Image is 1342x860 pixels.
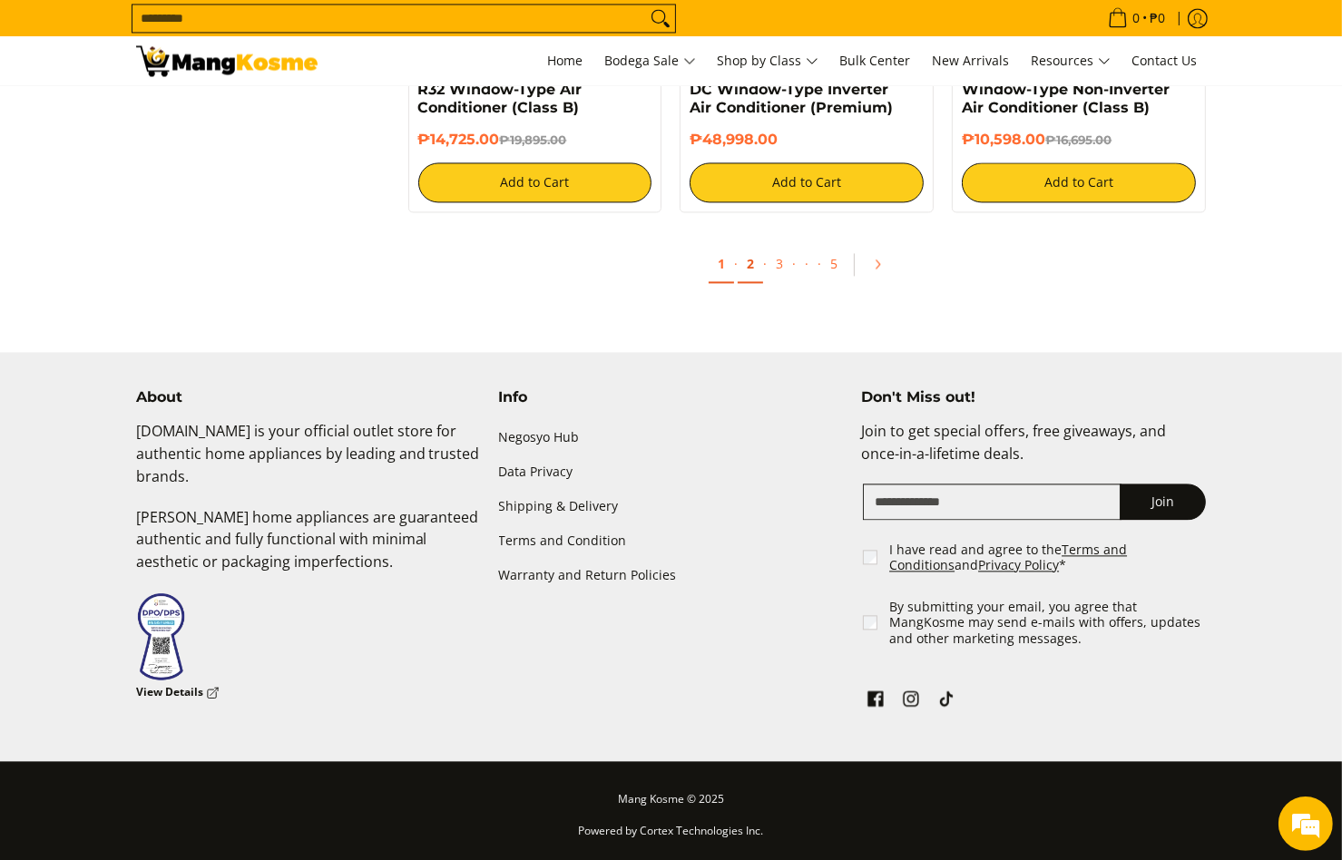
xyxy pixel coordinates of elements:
[418,63,585,116] a: Midea 1.50 HP Manual R32 Window-Type Air Conditioner (Class B)
[605,50,696,73] span: Bodega Sale
[792,255,796,272] span: ·
[709,36,828,85] a: Shop by Class
[136,420,481,505] p: [DOMAIN_NAME] is your official outlet store for authentic home appliances by leading and trusted ...
[767,246,792,281] a: 3
[646,5,675,32] button: Search
[136,681,220,704] a: View Details
[962,162,1196,202] button: Add to Cart
[734,255,738,272] span: ·
[136,591,186,681] img: Data Privacy Seal
[596,36,705,85] a: Bodega Sale
[399,239,1216,298] ul: Pagination
[889,541,1127,574] a: Terms and Conditions
[978,556,1059,573] a: Privacy Policy
[840,52,911,69] span: Bulk Center
[418,162,652,202] button: Add to Cart
[861,388,1206,406] h4: Don't Miss out!
[690,131,924,149] h6: ₱48,998.00
[1045,132,1112,147] del: ₱16,695.00
[499,559,844,593] a: Warranty and Return Policies
[898,686,924,717] a: See Mang Kosme on Instagram
[499,454,844,489] a: Data Privacy
[933,52,1010,69] span: New Arrivals
[962,131,1196,149] h6: ₱10,598.00
[105,229,250,412] span: We're online!
[499,388,844,406] h4: Info
[499,489,844,523] a: Shipping & Delivery
[718,50,818,73] span: Shop by Class
[94,102,305,125] div: Chat with us now
[690,162,924,202] button: Add to Cart
[821,246,847,281] a: 5
[861,420,1206,484] p: Join to get special offers, free giveaways, and once-in-a-lifetime deals.
[136,820,1207,852] p: Powered by Cortex Technologies Inc.
[1102,8,1171,28] span: •
[796,246,818,281] span: ·
[1131,12,1143,24] span: 0
[418,131,652,149] h6: ₱14,725.00
[831,36,920,85] a: Bulk Center
[690,63,893,116] a: Midea 2.5 HP Wonder Full DC Window-Type Inverter Air Conditioner (Premium)
[298,9,341,53] div: Minimize live chat window
[818,255,821,272] span: ·
[1032,50,1111,73] span: Resources
[889,599,1208,647] label: By submitting your email, you agree that MangKosme may send e-mails with offers, updates and othe...
[1148,12,1169,24] span: ₱0
[1023,36,1120,85] a: Resources
[738,246,763,283] a: 2
[500,132,567,147] del: ₱19,895.00
[863,686,888,717] a: See Mang Kosme on Facebook
[136,388,481,406] h4: About
[539,36,593,85] a: Home
[763,255,767,272] span: ·
[709,246,734,283] a: 1
[336,36,1207,85] nav: Main Menu
[889,542,1208,573] label: I have read and agree to the and *
[924,36,1019,85] a: New Arrivals
[548,52,583,69] span: Home
[1120,484,1206,520] button: Join
[136,788,1207,820] p: Mang Kosme © 2025
[934,686,959,717] a: See Mang Kosme on TikTok
[499,420,844,454] a: Negosyo Hub
[136,45,318,76] img: Bodega Sale Aircon l Mang Kosme: Home Appliances Warehouse Sale Window Type
[1132,52,1198,69] span: Contact Us
[962,63,1170,116] a: Midea 1.0 HP Manual Window-Type Non-Inverter Air Conditioner (Class B)
[9,495,346,559] textarea: Type your message and hit 'Enter'
[1123,36,1207,85] a: Contact Us
[136,506,481,591] p: [PERSON_NAME] home appliances are guaranteed authentic and fully functional with minimal aestheti...
[499,524,844,559] a: Terms and Condition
